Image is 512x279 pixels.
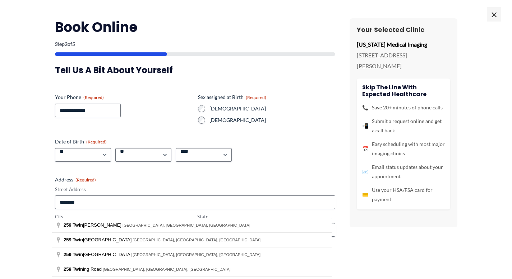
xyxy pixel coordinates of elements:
[73,237,83,242] span: Twin
[197,213,335,220] label: State
[103,267,231,271] span: [GEOGRAPHIC_DATA], [GEOGRAPHIC_DATA], [GEOGRAPHIC_DATA]
[55,94,192,101] label: Your Phone
[362,103,445,112] li: Save 20+ minutes of phone calls
[362,185,445,204] li: Use your HSA/FSA card for payment
[64,266,103,272] span: ing Road
[133,252,260,257] span: [GEOGRAPHIC_DATA], [GEOGRAPHIC_DATA], [GEOGRAPHIC_DATA]
[55,18,335,36] h2: Book Online
[72,41,75,47] span: 5
[65,41,68,47] span: 2
[357,50,450,71] p: [STREET_ADDRESS][PERSON_NAME]
[64,237,72,242] span: 259
[487,7,501,22] span: ×
[362,162,445,181] li: Email status updates about your appointment
[362,139,445,158] li: Easy scheduling with most major imaging clinics
[198,94,266,101] legend: Sex assigned at Birth
[123,223,250,227] span: [GEOGRAPHIC_DATA], [GEOGRAPHIC_DATA], [GEOGRAPHIC_DATA]
[133,238,260,242] span: [GEOGRAPHIC_DATA], [GEOGRAPHIC_DATA], [GEOGRAPHIC_DATA]
[362,167,368,176] span: 📧
[55,138,107,145] legend: Date of Birth
[55,65,335,76] h3: Tell us a bit about yourself
[362,190,368,199] span: 💳
[362,144,368,153] span: 📅
[362,117,445,135] li: Submit a request online and get a call back
[362,84,445,98] h4: Skip the line with Expected Healthcare
[55,213,193,220] label: City
[209,105,335,112] label: [DEMOGRAPHIC_DATA]
[357,25,450,34] h3: Your Selected Clinic
[73,222,83,228] span: Twin
[55,186,335,193] label: Street Address
[86,139,107,145] span: (Required)
[357,39,450,50] p: [US_STATE] Medical Imaging
[55,176,96,183] legend: Address
[73,266,83,272] span: Twin
[246,95,266,100] span: (Required)
[64,266,72,272] span: 259
[209,117,335,124] label: [DEMOGRAPHIC_DATA]
[362,103,368,112] span: 📞
[362,121,368,131] span: 📲
[64,237,133,242] span: [GEOGRAPHIC_DATA]
[64,252,83,257] span: 259 Twin
[64,222,72,228] span: 259
[83,95,104,100] span: (Required)
[75,177,96,183] span: (Required)
[64,222,123,228] span: [PERSON_NAME]
[64,252,133,257] span: [GEOGRAPHIC_DATA]
[55,42,335,47] p: Step of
